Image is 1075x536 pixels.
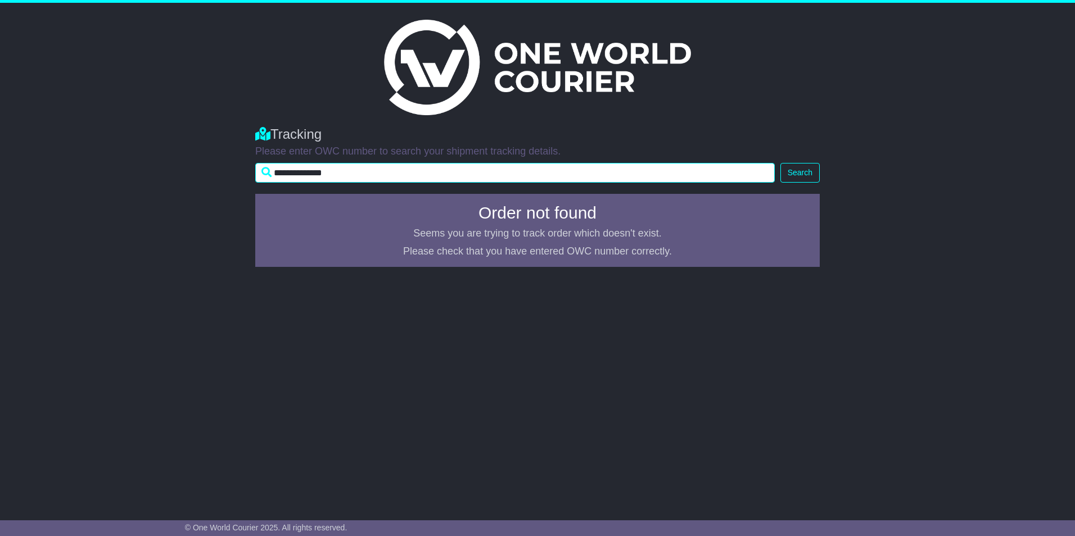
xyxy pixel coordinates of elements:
[255,126,820,143] div: Tracking
[384,20,691,115] img: Light
[262,203,813,222] h4: Order not found
[262,246,813,258] p: Please check that you have entered OWC number correctly.
[262,228,813,240] p: Seems you are trying to track order which doesn't exist.
[780,163,820,183] button: Search
[255,146,820,158] p: Please enter OWC number to search your shipment tracking details.
[185,523,347,532] span: © One World Courier 2025. All rights reserved.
